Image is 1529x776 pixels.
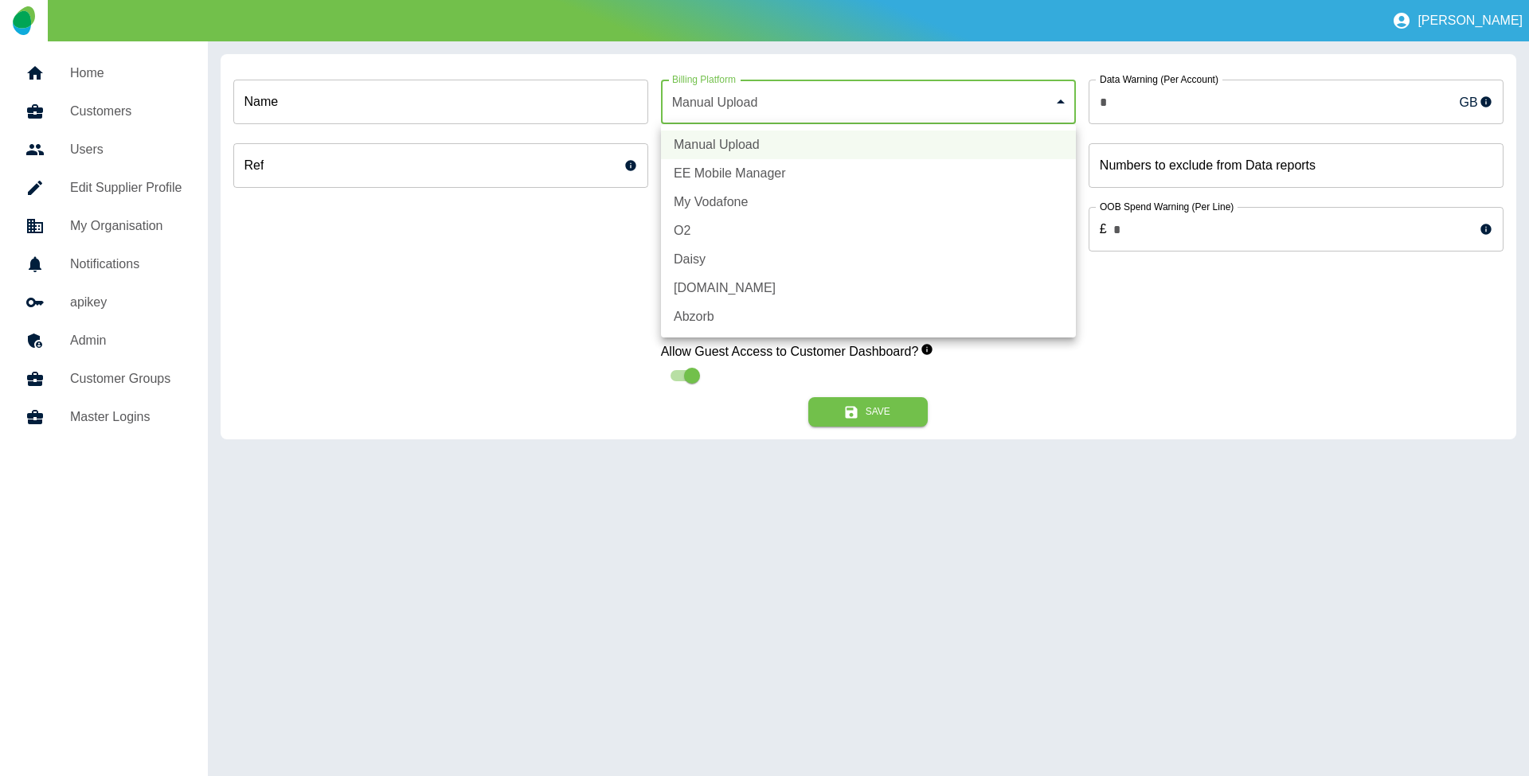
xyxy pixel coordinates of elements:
[661,131,1076,159] li: Manual Upload
[661,216,1076,245] li: O2
[661,245,1076,274] li: Daisy
[661,274,1076,302] li: [DOMAIN_NAME]
[661,302,1076,331] li: Abzorb
[661,159,1076,188] li: EE Mobile Manager
[661,188,1076,216] li: My Vodafone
